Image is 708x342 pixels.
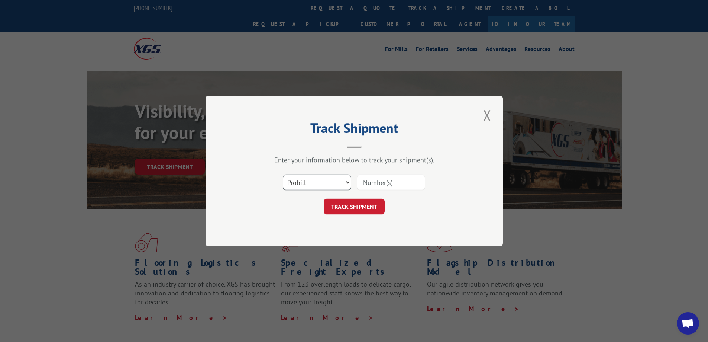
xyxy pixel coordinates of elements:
[481,105,494,125] button: Close modal
[243,156,466,164] div: Enter your information below to track your shipment(s).
[677,312,699,335] a: Open chat
[324,199,385,214] button: TRACK SHIPMENT
[357,175,425,190] input: Number(s)
[243,123,466,137] h2: Track Shipment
